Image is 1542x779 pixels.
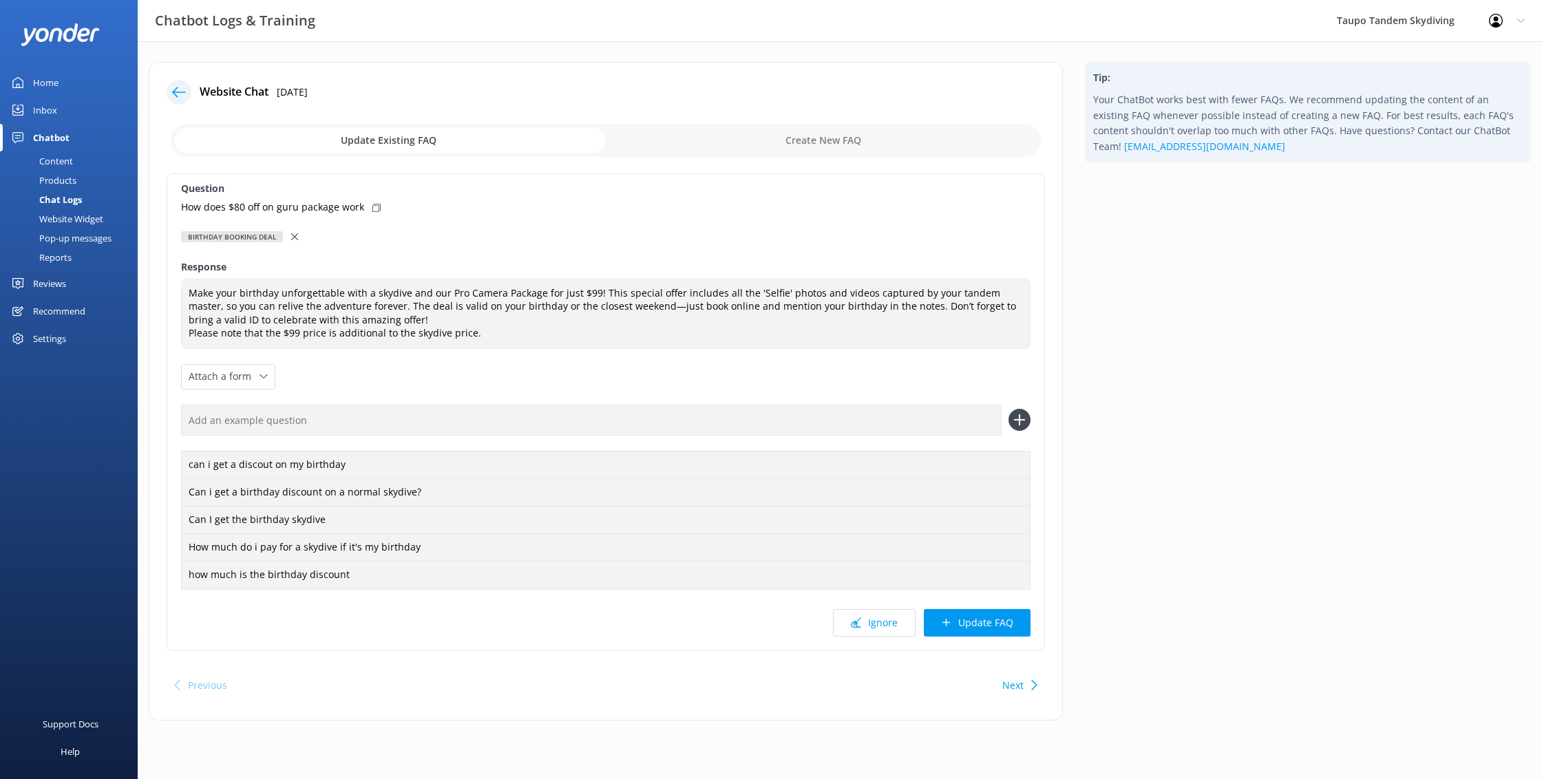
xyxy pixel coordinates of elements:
label: Response [181,259,1031,275]
div: Products [8,171,76,190]
span: Attach a form [189,369,260,384]
div: Website Widget [8,209,103,228]
div: how much is the birthday discount [181,561,1031,590]
div: Settings [33,325,66,352]
div: can i get a discout on my birthday [181,451,1031,480]
p: How does $80 off on guru package work [181,200,364,215]
p: [DATE] [277,85,308,100]
h4: Tip: [1093,70,1523,85]
div: How much do i pay for a skydive if it's my birthday [181,533,1031,562]
div: Reports [8,248,72,267]
div: Can I get the birthday skydive [181,506,1031,535]
a: Website Widget [8,209,138,228]
div: Support Docs [43,710,98,738]
a: Pop-up messages [8,228,138,248]
h4: Website Chat [200,83,268,101]
input: Add an example question [181,405,1002,436]
button: Next [1002,672,1024,699]
div: Home [33,69,59,96]
p: Your ChatBot works best with fewer FAQs. We recommend updating the content of an existing FAQ whe... [1093,92,1523,154]
a: [EMAIL_ADDRESS][DOMAIN_NAME] [1124,140,1285,153]
img: yonder-white-logo.png [21,23,100,46]
div: Can i get a birthday discount on a normal skydive? [181,478,1031,507]
div: Inbox [33,96,57,124]
label: Question [181,181,1031,196]
div: Pop-up messages [8,228,112,248]
a: Chat Logs [8,190,138,209]
div: Chatbot [33,124,70,151]
a: Content [8,151,138,171]
a: Reports [8,248,138,267]
textarea: Make your birthday unforgettable with a skydive and our Pro Camera Package for just $99! This spe... [181,279,1031,349]
div: Recommend [33,297,85,325]
div: Content [8,151,73,171]
div: Birthday booking deal [181,231,283,242]
a: Products [8,171,138,190]
div: Chat Logs [8,190,82,209]
button: Ignore [833,609,916,637]
button: Update FAQ [924,609,1031,637]
div: Help [61,738,80,765]
h3: Chatbot Logs & Training [155,10,315,32]
div: Reviews [33,270,66,297]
